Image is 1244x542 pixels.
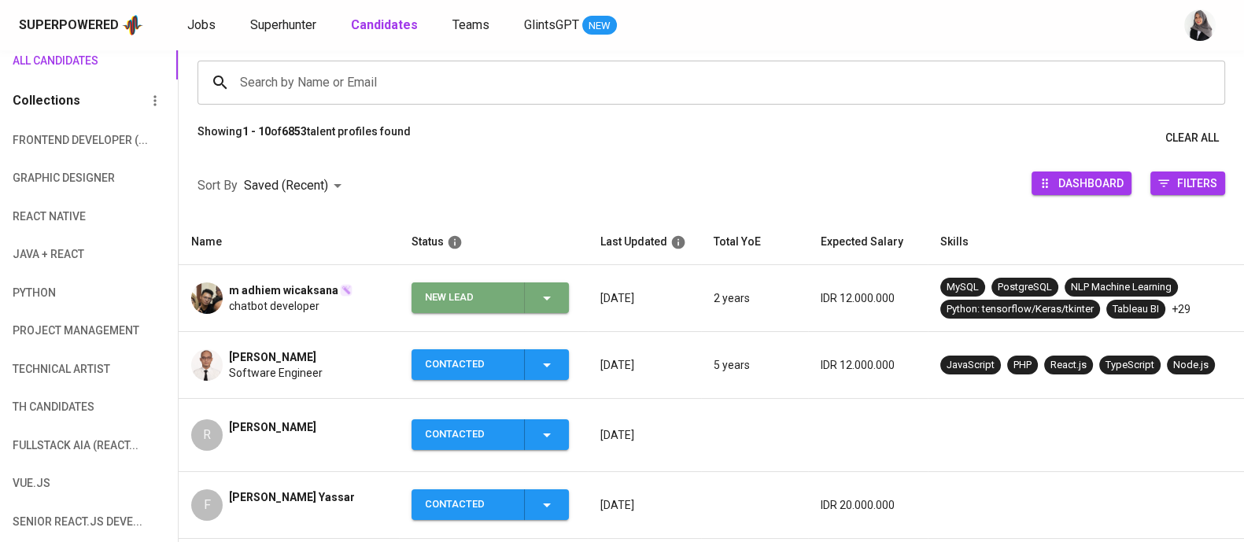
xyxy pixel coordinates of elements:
[452,16,493,35] a: Teams
[187,16,219,35] a: Jobs
[13,359,96,379] span: technical artist
[701,219,808,265] th: Total YoE
[1050,358,1087,373] div: React.js
[821,357,915,373] p: IDR 12.000.000
[588,219,701,265] th: Last Updated
[122,13,143,37] img: app logo
[242,125,271,138] b: 1 - 10
[412,282,569,313] button: New Lead
[340,284,353,297] img: magic_wand.svg
[13,207,96,227] span: React Native
[600,290,688,306] p: [DATE]
[524,16,617,35] a: GlintsGPT NEW
[13,321,96,341] span: Project Management
[1177,172,1217,194] span: Filters
[1113,302,1159,317] div: Tableau BI
[714,357,795,373] p: 5 years
[250,17,316,32] span: Superhunter
[13,474,96,493] span: Vue.Js
[250,16,319,35] a: Superhunter
[13,90,80,112] h6: Collections
[13,397,96,417] span: TH candidates
[229,349,316,365] span: [PERSON_NAME]
[524,17,579,32] span: GlintsGPT
[1184,9,1216,41] img: sinta.windasari@glints.com
[1150,171,1225,195] button: Filters
[425,282,511,313] div: New Lead
[187,17,216,32] span: Jobs
[229,282,338,298] span: m adhiem wicaksana
[399,219,588,265] th: Status
[191,489,223,521] div: F
[191,282,223,314] img: 65e2944fef6075dded49c0d7ff5ed420.jpg
[412,349,569,380] button: Contacted
[714,290,795,306] p: 2 years
[1172,301,1190,317] p: +29
[13,283,96,303] span: python
[191,349,223,381] img: 08b68999023e83a7af9bd83ba91ec25e.jpg
[947,302,1094,317] div: Python: tensorflow/Keras/tkinter
[1159,124,1225,153] button: Clear All
[197,176,238,195] p: Sort By
[13,51,96,71] span: All Candidates
[998,280,1052,295] div: PostgreSQL
[13,131,96,150] span: Frontend Developer (...
[13,436,96,455] span: Fullstack AIA (React...
[600,427,688,443] p: [DATE]
[351,17,418,32] b: Candidates
[582,18,617,34] span: NEW
[244,176,328,195] p: Saved (Recent)
[229,298,319,314] span: chatbot developer
[425,349,511,380] div: Contacted
[282,125,307,138] b: 6853
[1165,128,1219,148] span: Clear All
[821,497,915,513] p: IDR 20.000.000
[13,245,96,264] span: Java + React
[244,171,347,201] div: Saved (Recent)
[412,419,569,450] button: Contacted
[425,419,511,450] div: Contacted
[13,168,96,188] span: Graphic Designer
[821,290,915,306] p: IDR 12.000.000
[947,358,995,373] div: JavaScript
[1058,172,1124,194] span: Dashboard
[412,489,569,520] button: Contacted
[197,124,411,153] p: Showing of talent profiles found
[947,280,979,295] div: MySQL
[351,16,421,35] a: Candidates
[19,13,143,37] a: Superpoweredapp logo
[19,17,119,35] div: Superpowered
[179,219,399,265] th: Name
[600,497,688,513] p: [DATE]
[191,419,223,451] div: R
[425,489,511,520] div: Contacted
[229,419,316,435] span: [PERSON_NAME]
[229,365,323,381] span: Software Engineer
[600,357,688,373] p: [DATE]
[13,512,96,532] span: Senior React.Js deve...
[1106,358,1154,373] div: TypeScript
[808,219,928,265] th: Expected Salary
[1013,358,1032,373] div: PHP
[1071,280,1172,295] div: NLP Machine Learning
[1173,358,1209,373] div: Node.js
[1032,171,1131,195] button: Dashboard
[229,489,355,505] span: [PERSON_NAME] Yassar
[452,17,489,32] span: Teams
